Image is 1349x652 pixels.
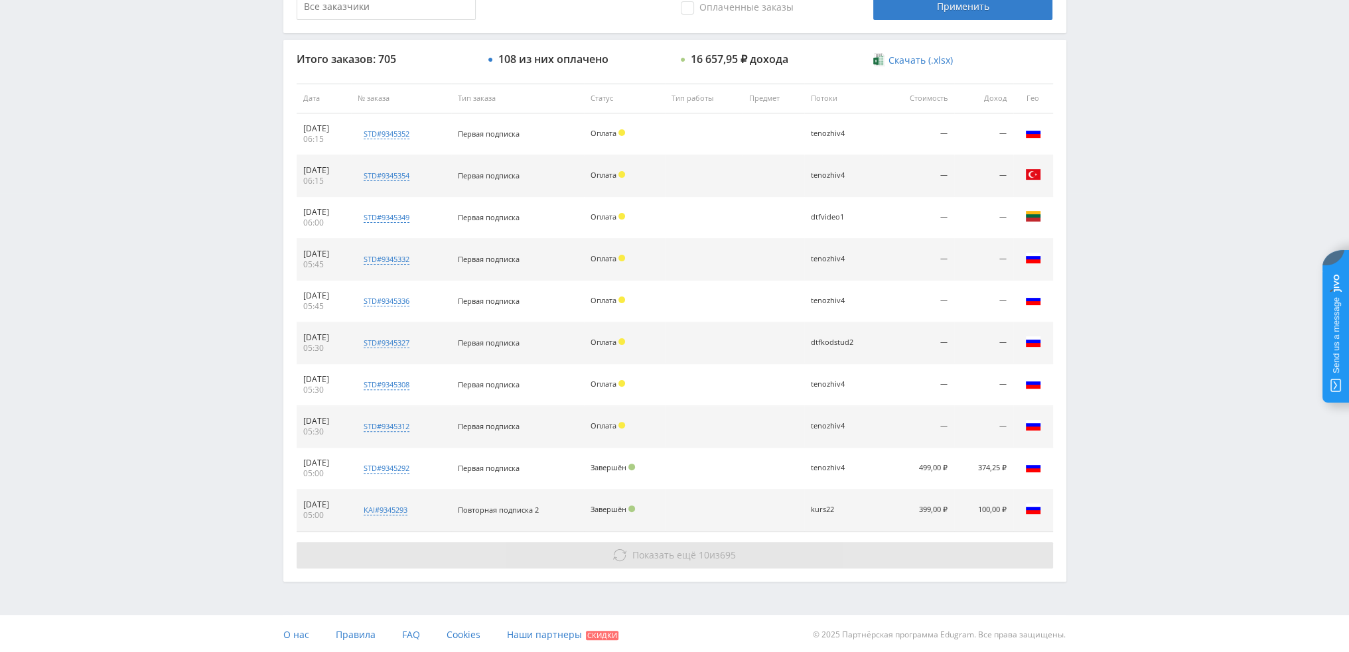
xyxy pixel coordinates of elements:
span: Завершён [591,504,626,514]
img: rus.png [1025,459,1041,475]
img: rus.png [1025,417,1041,433]
td: — [883,197,954,239]
td: — [954,113,1013,155]
div: [DATE] [303,416,345,426]
span: Первая подписка [458,379,520,389]
td: — [954,197,1013,239]
span: Правила [336,628,376,641]
div: std#9345349 [364,212,409,223]
div: 05:30 [303,385,345,395]
span: Оплата [591,379,616,389]
span: Скачать (.xlsx) [888,55,953,66]
th: Тип работы [665,84,743,113]
div: [DATE] [303,332,345,343]
div: std#9345336 [364,296,409,306]
span: Холд [618,213,625,220]
span: Оплата [591,253,616,263]
div: tenozhiv4 [811,380,871,389]
span: Оплата [591,170,616,180]
div: Итого заказов: 705 [297,53,476,65]
td: — [883,322,954,364]
span: Холд [618,296,625,303]
div: 05:30 [303,343,345,354]
div: [DATE] [303,458,345,468]
div: tenozhiv4 [811,171,871,180]
div: kurs22 [811,505,871,514]
span: Оплата [591,295,616,305]
th: Доход [954,84,1013,113]
span: Оплата [591,212,616,222]
div: std#9345354 [364,170,409,181]
span: FAQ [402,628,420,641]
div: dtfkodstud2 [811,338,871,347]
div: 06:15 [303,134,345,145]
th: Статус [584,84,665,113]
div: 05:45 [303,301,345,312]
div: std#9345292 [364,463,409,474]
img: xlsx [873,53,885,66]
span: Первая подписка [458,463,520,473]
span: Подтвержден [628,505,635,512]
div: 05:45 [303,259,345,270]
span: Холд [618,171,625,178]
td: 499,00 ₽ [883,448,954,489]
span: 695 [720,549,736,561]
th: Дата [297,84,352,113]
div: std#9345352 [364,129,409,139]
td: 399,00 ₽ [883,489,954,531]
td: 374,25 ₽ [954,448,1013,489]
td: — [954,364,1013,406]
span: Первая подписка [458,212,520,222]
div: std#9345312 [364,421,409,432]
div: 06:15 [303,176,345,186]
span: Оплата [591,337,616,347]
div: 05:00 [303,510,345,521]
td: — [883,406,954,448]
div: [DATE] [303,499,345,510]
div: [DATE] [303,123,345,134]
td: — [954,406,1013,448]
span: Холд [618,338,625,345]
div: 05:30 [303,426,345,437]
span: Подтвержден [628,464,635,470]
div: tenozhiv4 [811,422,871,430]
span: Скидки [586,631,618,640]
div: [DATE] [303,249,345,259]
span: Оплаченные заказы [681,1,794,15]
span: 10 [699,549,709,561]
span: Повторная подписка 2 [458,505,539,515]
span: Первая подписка [458,254,520,264]
th: Гео [1013,84,1053,113]
div: dtfvideo1 [811,213,871,222]
td: 100,00 ₽ [954,489,1013,531]
div: std#9345332 [364,254,409,265]
img: rus.png [1025,250,1041,266]
span: Холд [618,255,625,261]
th: Тип заказа [451,84,584,113]
span: Первая подписка [458,296,520,306]
td: — [883,113,954,155]
span: Завершён [591,462,626,472]
span: Показать ещё [632,549,696,561]
div: [DATE] [303,374,345,385]
button: Показать ещё 10из695 [297,542,1053,568]
div: tenozhiv4 [811,129,871,138]
div: std#9345308 [364,379,409,390]
img: ltu.png [1025,208,1041,224]
div: std#9345327 [364,338,409,348]
div: tenozhiv4 [811,464,871,472]
td: — [954,322,1013,364]
img: rus.png [1025,292,1041,308]
span: Первая подписка [458,170,520,180]
div: [DATE] [303,291,345,301]
img: rus.png [1025,334,1041,350]
div: 05:00 [303,468,345,479]
img: rus.png [1025,125,1041,141]
span: О нас [283,628,309,641]
th: Предмет [743,84,804,113]
span: Оплата [591,128,616,138]
span: Cookies [447,628,480,641]
span: Наши партнеры [507,628,582,641]
div: tenozhiv4 [811,255,871,263]
span: Оплата [591,421,616,430]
